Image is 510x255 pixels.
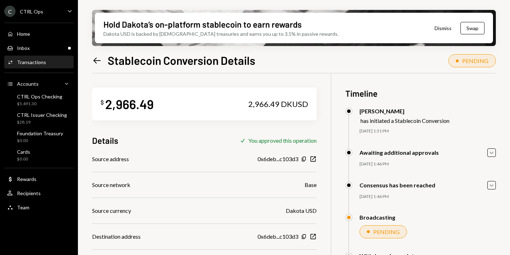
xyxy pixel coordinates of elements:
div: Hold Dakota’s on-platform stablecoin to earn rewards [103,18,302,30]
div: $ [101,99,104,106]
div: Home [17,31,30,37]
div: You approved this operation [248,137,317,144]
div: Accounts [17,81,39,87]
a: Home [4,27,74,40]
div: Base [305,181,317,189]
a: Inbox [4,41,74,54]
div: $28.19 [17,119,67,125]
div: Team [17,204,29,210]
div: $0.00 [17,138,63,144]
div: Consensus has been reached [359,182,435,188]
div: $5,491.30 [17,101,62,107]
div: Source network [92,181,130,189]
a: Team [4,201,74,214]
div: 0x6deb...c103d3 [257,155,298,163]
div: 2,966.49 [105,96,154,112]
div: [DATE] 1:46 PM [359,194,496,200]
button: Swap [460,22,484,34]
div: PENDING [462,57,488,64]
a: Transactions [4,56,74,68]
div: Dakota USD is backed by [DEMOGRAPHIC_DATA] treasuries and earns you up to 3.5% in passive rewards. [103,30,339,38]
a: CTRL Ops Checking$5,491.30 [4,91,74,108]
div: [DATE] 1:46 PM [359,161,496,167]
a: CTRL Issuer Checking$28.19 [4,110,74,127]
div: Rewards [17,176,36,182]
div: CTRL Ops [20,8,43,15]
div: PENDING [373,228,399,235]
a: Rewards [4,172,74,185]
div: Destination address [92,232,141,241]
button: Dismiss [426,20,460,36]
a: Cards$0.00 [4,147,74,164]
div: [DATE] 1:31 PM [359,128,496,134]
div: Transactions [17,59,46,65]
div: has initiated a Stablecoin Conversion [361,117,449,124]
h3: Timeline [345,87,496,99]
a: Foundation Treasury$0.00 [4,128,74,145]
div: Recipients [17,190,41,196]
div: 0x6deb...c103d3 [257,232,298,241]
a: Recipients [4,187,74,199]
div: C [4,6,16,17]
div: CTRL Ops Checking [17,93,62,100]
div: Inbox [17,45,30,51]
div: Foundation Treasury [17,130,63,136]
div: Source address [92,155,129,163]
div: Source currency [92,206,131,215]
div: Cards [17,149,30,155]
a: Accounts [4,77,74,90]
div: 2,966.49 DKUSD [248,99,308,109]
div: CTRL Issuer Checking [17,112,67,118]
div: Dakota USD [286,206,317,215]
div: [PERSON_NAME] [359,108,449,114]
div: Broadcasting [359,214,395,221]
div: Awaiting additional approvals [359,149,439,156]
div: $0.00 [17,156,30,162]
h3: Details [92,135,118,146]
h1: Stablecoin Conversion Details [108,53,255,67]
